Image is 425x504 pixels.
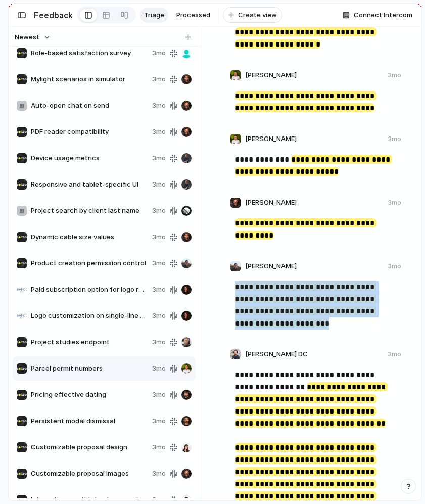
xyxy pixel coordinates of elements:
[152,48,166,58] span: 3mo
[31,153,148,163] span: Device usage metrics
[388,350,401,359] div: 3mo
[152,101,166,111] span: 3mo
[176,10,210,20] span: Processed
[13,31,52,44] button: Newest
[31,311,148,321] span: Logo customization on single-line diagram
[31,127,148,137] span: PDF reader compatibility
[152,232,166,242] span: 3mo
[245,198,297,208] span: [PERSON_NAME]
[339,8,416,23] button: Connect Intercom
[31,285,148,295] span: Paid subscription option for logo removal
[152,258,166,268] span: 3mo
[31,206,148,216] span: Project search by client last name
[152,285,166,295] span: 3mo
[31,442,148,452] span: Customizable proposal design
[31,363,148,374] span: Parcel permit numbers
[172,8,214,23] a: Processed
[152,390,166,400] span: 3mo
[245,261,297,271] span: [PERSON_NAME]
[388,262,401,271] div: 3mo
[245,349,308,359] span: [PERSON_NAME] DC
[31,179,148,190] span: Responsive and tablet-specific UI
[31,416,148,426] span: Persistent modal dismissal
[31,469,148,479] span: Customizable proposal images
[152,469,166,479] span: 3mo
[152,337,166,347] span: 3mo
[31,101,148,111] span: Auto-open chat on send
[31,258,148,268] span: Product creation permission control
[140,8,168,23] a: Triage
[152,311,166,321] span: 3mo
[34,9,73,21] h2: Feedback
[152,153,166,163] span: 3mo
[152,442,166,452] span: 3mo
[245,70,297,80] span: [PERSON_NAME]
[152,363,166,374] span: 3mo
[388,71,401,80] div: 3mo
[388,198,401,207] div: 3mo
[152,74,166,84] span: 3mo
[152,416,166,426] span: 3mo
[152,127,166,137] span: 3mo
[152,206,166,216] span: 3mo
[31,74,148,84] span: Mylight scenarios in simulator
[31,232,148,242] span: Dynamic cable size values
[31,48,148,58] span: Role-based satisfaction survey
[388,134,401,144] div: 3mo
[31,390,148,400] span: Pricing effective dating
[15,32,39,42] span: Newest
[223,7,282,23] button: Create view
[245,134,297,144] span: [PERSON_NAME]
[144,10,164,20] span: Triage
[152,179,166,190] span: 3mo
[31,337,148,347] span: Project studies endpoint
[238,10,277,20] span: Create view
[354,10,412,20] span: Connect Intercom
